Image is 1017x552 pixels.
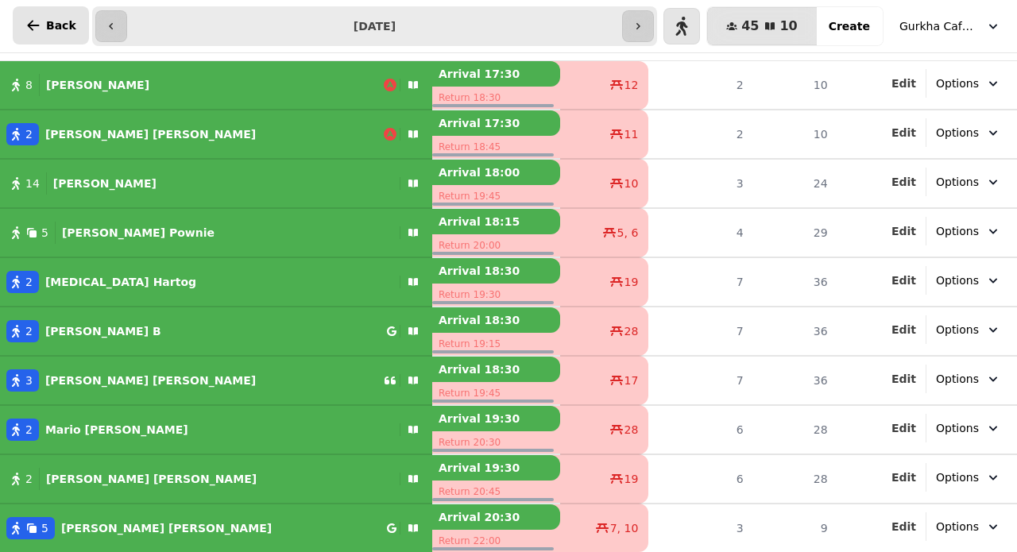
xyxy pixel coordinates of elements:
span: 5, 6 [617,225,639,241]
p: Mario [PERSON_NAME] [45,422,188,438]
span: 8 [25,77,33,93]
p: Return 19:15 [432,333,560,355]
p: [MEDICAL_DATA] Hartog [45,274,196,290]
td: 28 [753,454,837,504]
td: 3 [648,504,752,552]
span: Options [936,75,979,91]
button: Options [926,69,1011,98]
span: 10 [625,176,639,191]
span: 2 [25,422,33,438]
p: Arrival 18:30 [432,258,560,284]
button: Edit [891,469,916,485]
button: Edit [891,174,916,190]
p: Return 19:45 [432,185,560,207]
span: Edit [891,521,916,532]
p: [PERSON_NAME] [PERSON_NAME] [46,471,257,487]
td: 36 [753,307,837,356]
p: [PERSON_NAME] [PERSON_NAME] [45,126,256,142]
td: 36 [753,356,837,405]
span: Back [46,20,76,31]
button: Edit [891,519,916,535]
span: Edit [891,373,916,384]
button: Options [926,118,1011,147]
button: Options [926,463,1011,492]
p: Arrival 19:30 [432,406,560,431]
span: Options [936,420,979,436]
span: 2 [25,126,33,142]
p: Return 19:45 [432,382,560,404]
span: 2 [25,323,33,339]
span: Options [936,125,979,141]
span: Options [936,519,979,535]
button: Edit [891,75,916,91]
button: Back [13,6,89,44]
button: Edit [891,272,916,288]
span: 7, 10 [610,520,639,536]
p: [PERSON_NAME] [PERSON_NAME] [45,373,256,388]
span: 3 [25,373,33,388]
p: Arrival 18:00 [432,160,560,185]
p: Return 20:45 [432,481,560,503]
button: Options [926,315,1011,344]
p: Arrival 20:30 [432,504,560,530]
p: Return 20:30 [432,431,560,454]
span: Edit [891,127,916,138]
span: Edit [891,176,916,187]
span: Edit [891,324,916,335]
span: 2 [25,274,33,290]
p: Arrival 19:30 [432,455,560,481]
span: Options [936,371,979,387]
td: 2 [648,61,752,110]
span: 11 [625,126,639,142]
td: 6 [648,405,752,454]
span: Edit [891,472,916,483]
span: Options [936,272,979,288]
span: 45 [741,20,759,33]
p: Return 19:30 [432,284,560,306]
p: Arrival 18:15 [432,209,560,234]
p: Arrival 18:30 [432,357,560,382]
td: 24 [753,159,837,208]
span: 5 [41,520,48,536]
span: Options [936,322,979,338]
button: Edit [891,322,916,338]
td: 6 [648,454,752,504]
span: Edit [891,275,916,286]
span: Edit [891,78,916,89]
p: [PERSON_NAME] Pownie [62,225,215,241]
button: Edit [891,420,916,436]
span: 14 [25,176,40,191]
span: 5 [41,225,48,241]
button: Edit [891,223,916,239]
span: Gurkha Cafe & Restauarant [899,18,979,34]
button: Options [926,168,1011,196]
p: Return 22:00 [432,530,560,552]
span: 12 [625,77,639,93]
p: [PERSON_NAME] [46,77,149,93]
td: 10 [753,61,837,110]
td: 2 [648,110,752,159]
p: Return 18:30 [432,87,560,109]
span: 17 [625,373,639,388]
p: [PERSON_NAME] [PERSON_NAME] [61,520,272,536]
button: Options [926,365,1011,393]
td: 36 [753,257,837,307]
p: Arrival 17:30 [432,61,560,87]
span: Options [936,223,979,239]
span: Options [936,174,979,190]
span: 10 [779,20,797,33]
button: Edit [891,371,916,387]
p: Return 20:00 [432,234,560,257]
p: [PERSON_NAME] B [45,323,161,339]
span: 28 [625,323,639,339]
td: 3 [648,159,752,208]
span: Create [829,21,870,32]
td: 4 [648,208,752,257]
button: Gurkha Cafe & Restauarant [890,12,1011,41]
td: 9 [753,504,837,552]
span: Edit [891,423,916,434]
p: [PERSON_NAME] [53,176,157,191]
span: Options [936,469,979,485]
td: 28 [753,405,837,454]
p: Arrival 18:30 [432,307,560,333]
